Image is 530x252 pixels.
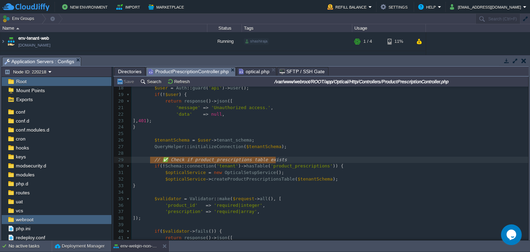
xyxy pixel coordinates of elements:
[114,124,125,130] div: 24
[14,225,31,232] span: php.ini
[14,163,47,169] span: modsecurity.d
[189,196,214,201] span: Validator
[217,163,238,168] span: 'tenant'
[260,196,268,201] span: all
[14,207,24,214] a: vcs
[208,170,211,175] span: =
[242,24,352,32] div: Tags
[214,203,263,208] span: 'required|integer'
[254,196,260,201] span: ->
[114,215,125,222] div: 38
[211,112,222,117] span: null
[114,228,125,235] div: 40
[165,163,181,168] span: Schema
[263,203,265,208] span: ,
[187,85,193,90] span: ::
[114,235,125,241] div: 41
[225,170,276,175] span: OpticalSetupService
[155,229,160,234] span: if
[133,183,136,188] span: }
[18,35,49,42] a: env-tenant-web
[165,203,198,208] span: 'product_id'
[133,124,136,129] span: }
[268,196,281,201] span: (), [
[15,78,28,85] a: Root
[14,216,35,223] a: webroot
[214,163,217,168] span: (
[4,69,48,75] button: Node ID: 220218
[179,92,187,97] span: ) {
[363,32,372,51] div: 1 / 4
[160,163,163,168] span: (
[208,85,222,90] span: 'api'
[227,235,233,240] span: ([
[114,157,125,163] div: 29
[114,183,125,189] div: 33
[257,209,260,214] span: ,
[244,144,246,149] span: (
[14,234,46,241] a: redeploy.conf
[148,67,229,76] span: ProductPrescriptionController.php
[155,137,190,143] span: $tenantSchema
[155,85,168,90] span: $user
[14,127,50,133] a: conf.modules.d
[114,189,125,196] div: 34
[171,85,174,90] span: =
[16,28,19,29] img: AMDAwAAAACH5BAEAAAAALAAAAAABAAEAAAICRAEAOw==
[138,118,146,123] span: 401
[203,105,209,110] span: =>
[187,163,214,168] span: connection
[114,196,125,202] div: 35
[236,67,276,76] li: /var/www/webroot/ROOT/routes/optical.php
[206,98,211,104] span: ()
[114,202,125,209] div: 36
[160,229,163,234] span: (
[114,105,125,111] div: 21
[140,78,163,85] button: Search
[239,67,269,76] span: optical.php
[114,137,125,144] div: 26
[55,243,105,250] button: Deployment Manager
[146,118,152,123] span: );
[114,176,125,183] div: 32
[155,157,287,162] span: // ✅ Check if product_prescriptions table exists
[133,215,141,221] span: ]);
[222,112,225,117] span: ,
[211,176,295,182] span: createProductPrescriptionsTable
[14,109,26,115] span: conf
[363,51,379,70] div: 10 / 316
[155,92,160,97] span: if
[14,181,29,187] a: php.d
[252,137,254,143] span: ;
[114,111,125,118] div: 22
[14,198,24,205] span: uat
[295,176,298,182] span: (
[207,32,242,51] div: Running
[114,118,125,124] div: 23
[114,144,125,150] div: 27
[165,235,181,240] span: return
[214,196,219,201] span: ::
[116,3,142,11] button: Import
[165,98,181,104] span: return
[6,51,16,70] img: AMDAwAAAACH5BAEAAAAALAAAAAABAAEAAAICRAEAOw==
[14,172,36,178] a: modules
[9,241,52,252] div: No active tasks
[14,145,30,151] a: hooks
[18,54,38,61] a: env-waqin
[155,163,160,168] span: if
[219,196,230,201] span: make
[114,150,125,157] div: 28
[208,24,242,32] div: Status
[15,96,34,103] a: Exports
[241,163,246,168] span: ->
[155,144,184,149] span: QueryHelper
[276,170,284,175] span: ();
